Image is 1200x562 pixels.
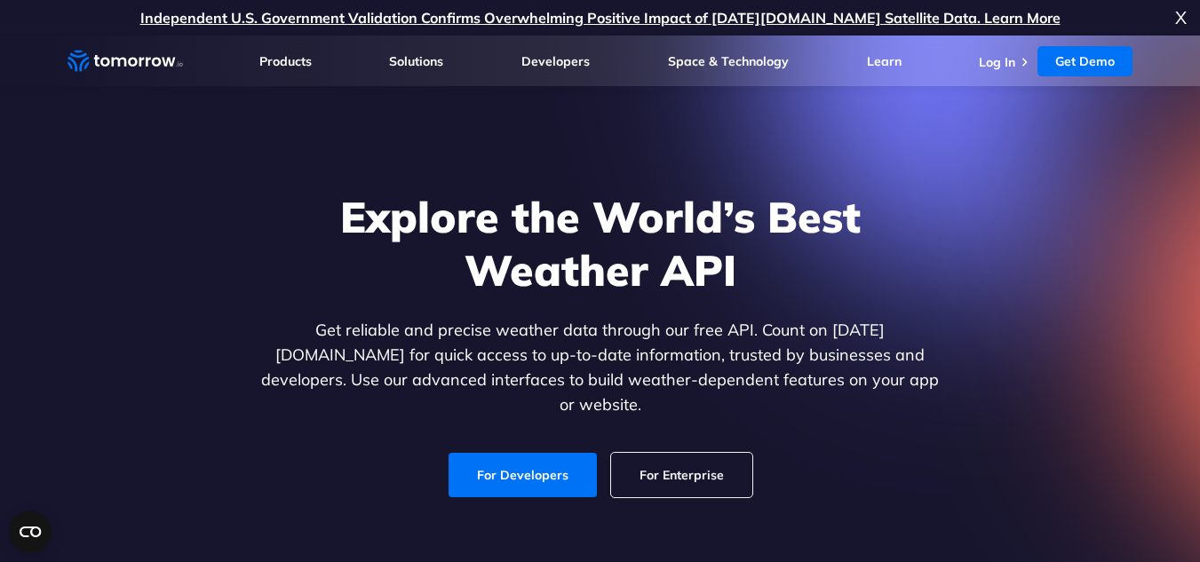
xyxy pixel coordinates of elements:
a: Space & Technology [668,53,789,69]
a: Log In [979,54,1015,70]
a: Products [259,53,312,69]
a: Solutions [389,53,443,69]
a: Home link [68,48,183,75]
a: Developers [521,53,590,69]
a: Independent U.S. Government Validation Confirms Overwhelming Positive Impact of [DATE][DOMAIN_NAM... [140,9,1061,27]
h1: Explore the World’s Best Weather API [258,190,943,297]
p: Get reliable and precise weather data through our free API. Count on [DATE][DOMAIN_NAME] for quic... [258,318,943,417]
a: For Developers [449,453,597,497]
a: For Enterprise [611,453,752,497]
a: Get Demo [1037,46,1132,76]
a: Learn [867,53,902,69]
button: Open CMP widget [9,511,52,553]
